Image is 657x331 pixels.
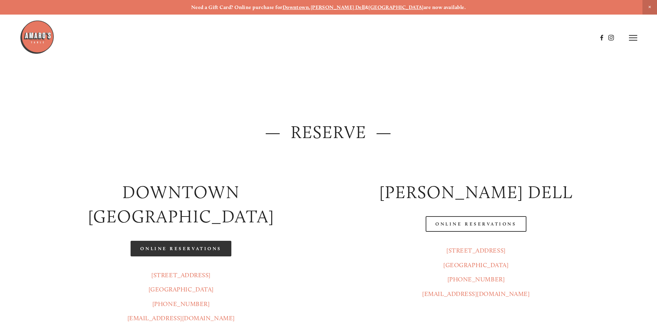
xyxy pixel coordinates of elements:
strong: are now available. [424,4,466,10]
a: [GEOGRAPHIC_DATA] [443,261,508,269]
img: Amaro's Table [20,20,54,54]
h2: — Reserve — [39,120,618,145]
a: [GEOGRAPHIC_DATA] [149,286,214,293]
a: [PERSON_NAME] Dell [311,4,365,10]
a: [PHONE_NUMBER] [152,300,210,308]
a: [PHONE_NUMBER] [447,275,505,283]
strong: & [365,4,369,10]
h2: Downtown [GEOGRAPHIC_DATA] [39,180,323,229]
a: [EMAIL_ADDRESS][DOMAIN_NAME] [127,314,235,322]
a: Online Reservations [131,241,231,256]
a: [STREET_ADDRESS] [151,271,211,279]
a: [STREET_ADDRESS] [446,247,506,254]
a: [GEOGRAPHIC_DATA] [369,4,424,10]
a: [EMAIL_ADDRESS][DOMAIN_NAME] [422,290,530,298]
h2: [PERSON_NAME] DELL [335,180,618,205]
a: Downtown [283,4,309,10]
strong: Need a Gift Card? Online purchase for [191,4,283,10]
strong: , [309,4,310,10]
a: Online Reservations [426,216,526,232]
